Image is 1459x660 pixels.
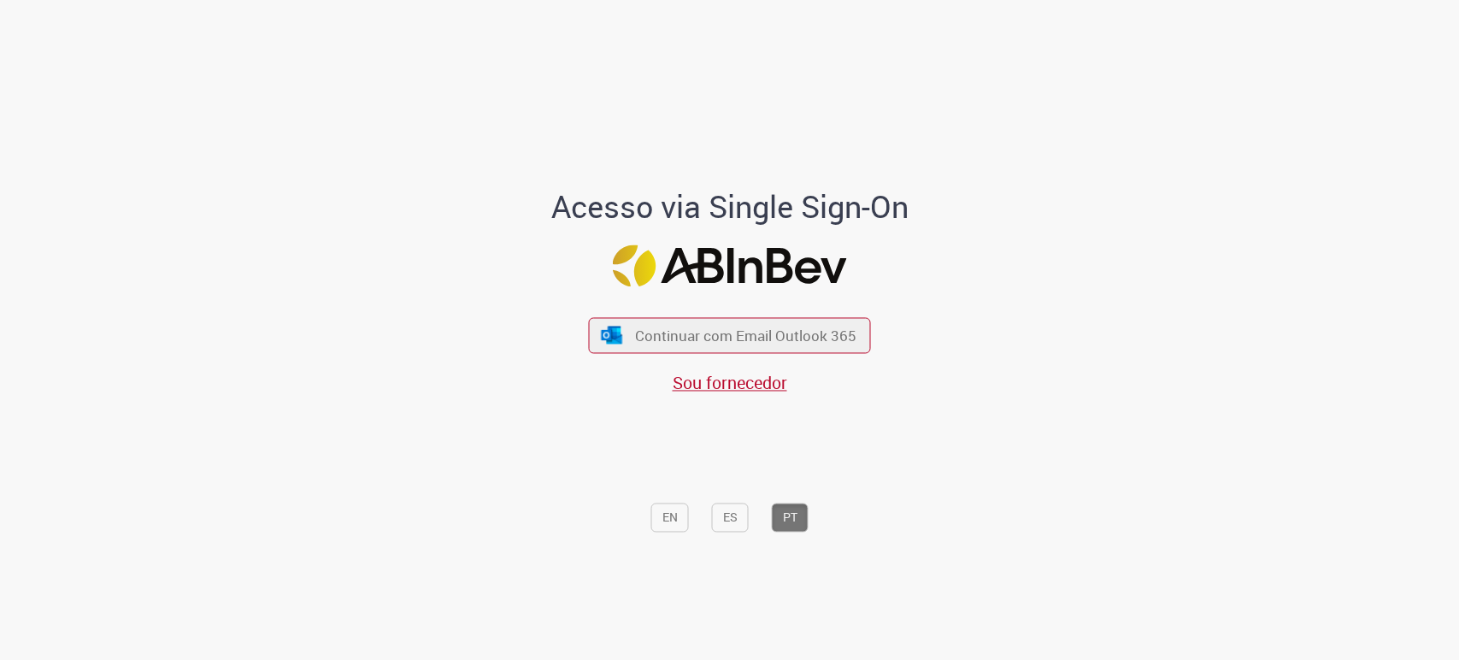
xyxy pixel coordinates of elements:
span: Continuar com Email Outlook 365 [635,326,856,345]
button: ícone Azure/Microsoft 360 Continuar com Email Outlook 365 [589,318,871,353]
img: Logo ABInBev [613,245,847,286]
button: ES [712,504,749,533]
h1: Acesso via Single Sign-On [492,191,967,225]
a: Sou fornecedor [673,371,787,394]
button: EN [651,504,689,533]
img: ícone Azure/Microsoft 360 [599,326,623,344]
button: PT [772,504,809,533]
